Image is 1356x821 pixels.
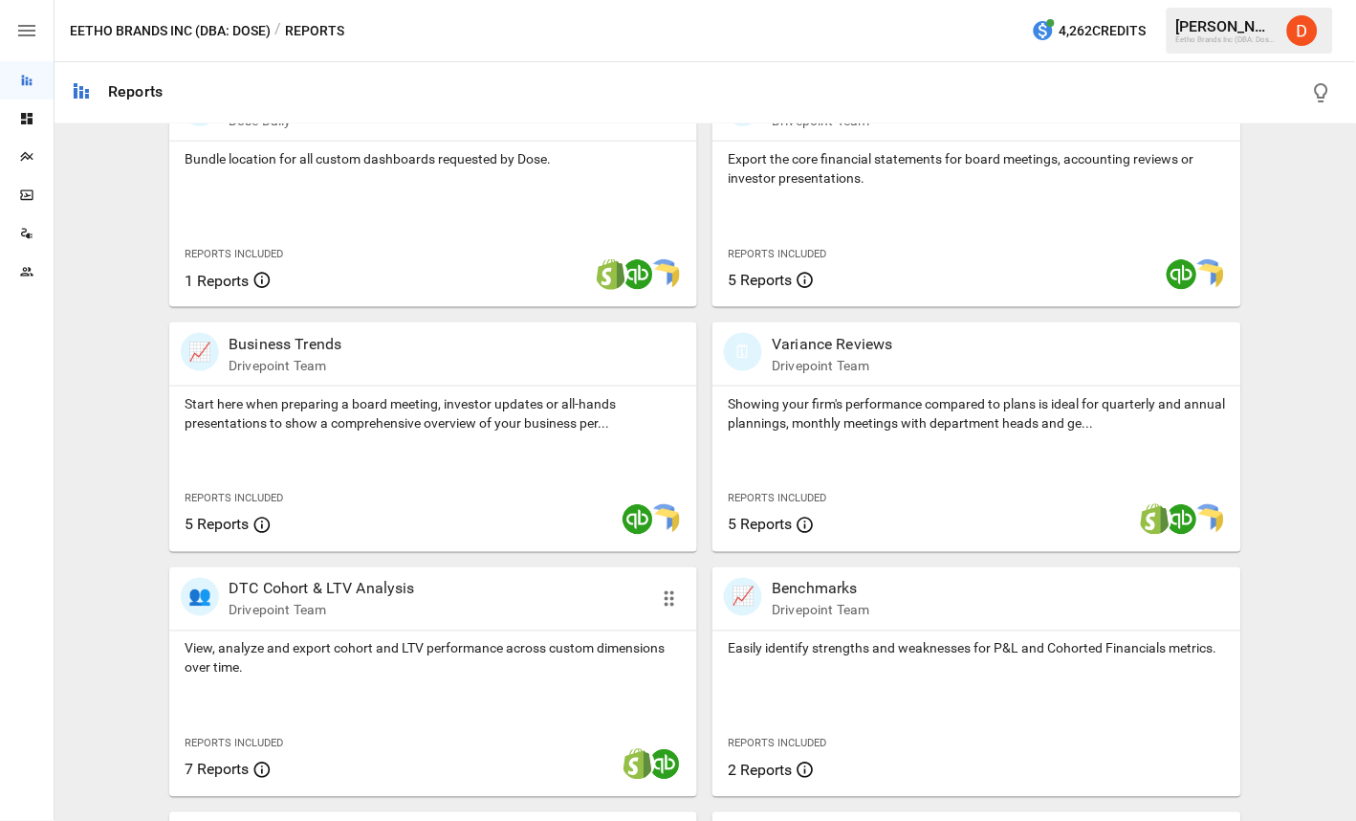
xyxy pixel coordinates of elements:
span: 5 Reports [728,516,792,534]
span: 5 Reports [185,516,249,534]
p: Benchmarks [772,578,869,601]
img: smart model [649,259,680,290]
img: shopify [1140,504,1170,535]
div: 📈 [181,333,219,371]
img: quickbooks [623,504,653,535]
span: 2 Reports [728,762,792,780]
img: smart model [1193,504,1224,535]
p: View, analyze and export cohort and LTV performance across custom dimensions over time. [185,639,682,677]
img: smart model [649,504,680,535]
span: 4,262 Credits [1060,19,1147,43]
img: Daley Meistrell [1287,15,1318,46]
span: Reports Included [728,248,826,260]
img: shopify [623,749,653,780]
p: Drivepoint Team [772,601,869,620]
p: Start here when preparing a board meeting, investor updates or all-hands presentations to show a ... [185,394,682,433]
button: Daley Meistrell [1276,4,1329,57]
p: Showing your firm's performance compared to plans is ideal for quarterly and annual plannings, mo... [728,394,1225,433]
img: shopify [596,259,626,290]
div: / [274,19,281,43]
span: Reports Included [728,493,826,505]
p: Drivepoint Team [772,356,892,375]
span: Reports Included [185,493,283,505]
img: quickbooks [1167,504,1197,535]
div: Reports [108,82,163,100]
button: Eetho Brands Inc (DBA: Dose) [70,19,271,43]
span: 7 Reports [185,761,249,779]
img: quickbooks [623,259,653,290]
p: Export the core financial statements for board meetings, accounting reviews or investor presentat... [728,149,1225,188]
p: Easily identify strengths and weaknesses for P&L and Cohorted Financials metrics. [728,639,1225,658]
img: quickbooks [1167,259,1197,290]
p: Bundle location for all custom dashboards requested by Dose. [185,149,682,168]
span: 1 Reports [185,272,249,290]
span: Reports Included [728,738,826,750]
div: 👥 [181,578,219,616]
div: Eetho Brands Inc (DBA: Dose) [1176,35,1276,44]
p: Drivepoint Team [229,601,415,620]
div: 📈 [724,578,762,616]
div: 🗓 [724,333,762,371]
span: Reports Included [185,738,283,750]
span: Reports Included [185,248,283,260]
p: Business Trends [229,333,341,356]
p: DTC Cohort & LTV Analysis [229,578,415,601]
p: Variance Reviews [772,333,892,356]
button: 4,262Credits [1024,13,1154,49]
img: quickbooks [649,749,680,780]
div: [PERSON_NAME] [1176,17,1276,35]
img: smart model [1193,259,1224,290]
span: 5 Reports [728,271,792,289]
p: Drivepoint Team [229,356,341,375]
